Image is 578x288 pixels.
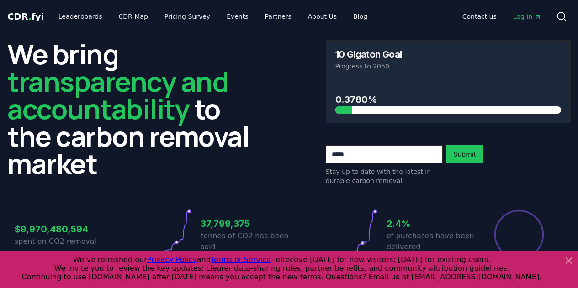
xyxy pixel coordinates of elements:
[506,8,549,25] a: Log in
[493,209,545,260] div: Percentage of sales delivered
[513,12,541,21] span: Log in
[7,40,253,177] h2: We bring to the carbon removal market
[7,63,228,127] span: transparency and accountability
[387,217,475,230] h3: 2.4%
[7,10,44,23] a: CDR.fyi
[51,8,110,25] a: Leaderboards
[28,11,32,22] span: .
[111,8,155,25] a: CDR Map
[301,8,344,25] a: About Us
[387,230,475,252] p: of purchases have been delivered
[15,236,103,247] p: spent on CO2 removal
[346,8,375,25] a: Blog
[455,8,549,25] nav: Main
[326,167,443,185] p: Stay up to date with the latest in durable carbon removal.
[201,217,289,230] h3: 37,799,375
[258,8,299,25] a: Partners
[219,8,255,25] a: Events
[7,11,44,22] span: CDR fyi
[446,145,484,163] button: Submit
[51,8,375,25] nav: Main
[15,222,103,236] h3: $9,970,480,594
[335,93,562,106] h3: 0.3780%
[335,62,562,71] p: Progress to 2050
[335,50,402,59] h3: 10 Gigaton Goal
[455,8,504,25] a: Contact us
[157,8,217,25] a: Pricing Survey
[201,230,289,252] p: tonnes of CO2 has been sold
